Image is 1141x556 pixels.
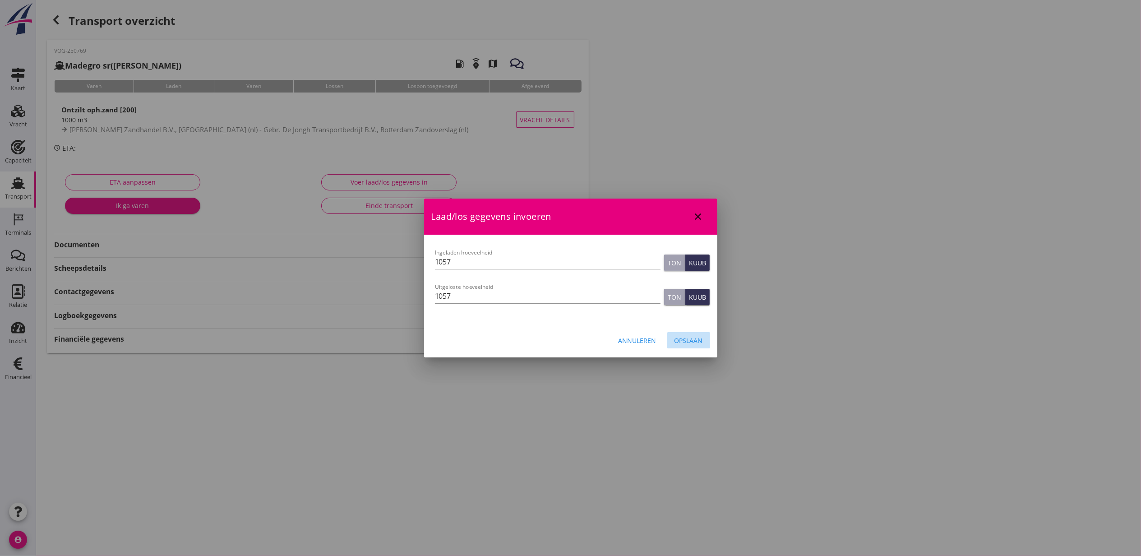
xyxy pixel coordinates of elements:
[435,255,661,269] input: Ingeladen hoeveelheid
[685,289,710,305] button: Kuub
[693,211,704,222] i: close
[667,332,710,348] button: Opslaan
[689,292,706,302] div: Kuub
[674,336,703,345] div: Opslaan
[685,255,710,271] button: Kuub
[619,336,656,345] div: Annuleren
[664,289,685,305] button: Ton
[664,255,685,271] button: Ton
[668,258,681,268] div: Ton
[611,332,664,348] button: Annuleren
[424,199,717,235] div: Laad/los gegevens invoeren
[689,258,706,268] div: Kuub
[668,292,681,302] div: Ton
[435,289,661,303] input: Uitgeloste hoeveelheid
